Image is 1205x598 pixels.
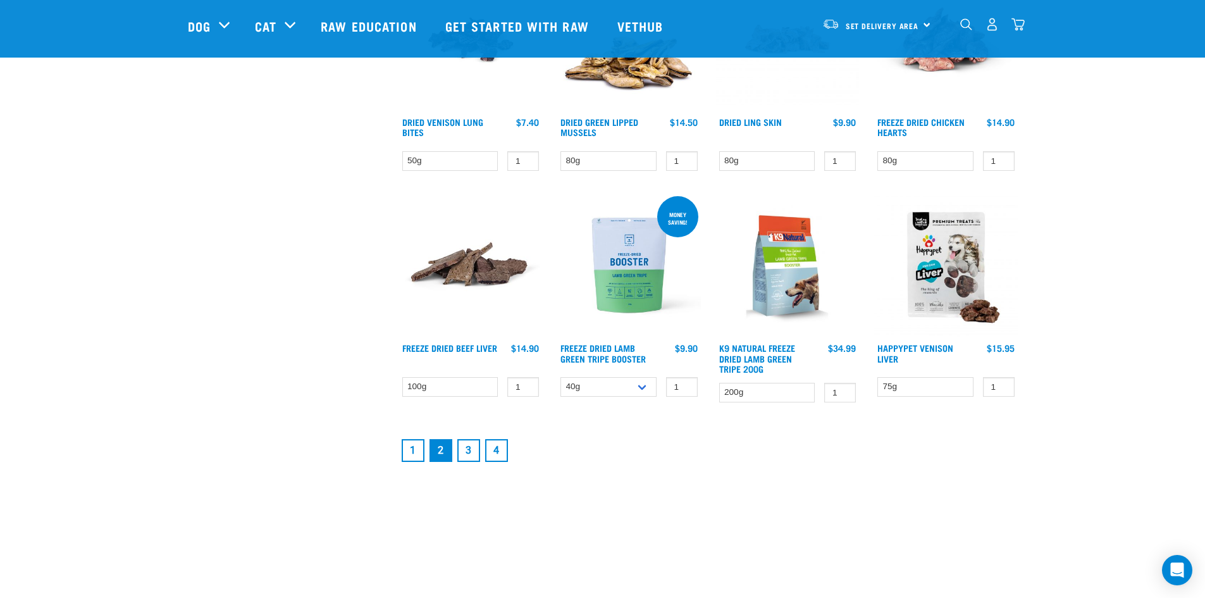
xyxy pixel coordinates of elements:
a: Get started with Raw [433,1,605,51]
img: van-moving.png [822,18,839,30]
a: Goto page 1 [402,439,424,462]
input: 1 [824,151,856,171]
a: Page 2 [429,439,452,462]
input: 1 [507,377,539,397]
div: $15.95 [987,343,1015,353]
img: Happy Pet Venison Liver New Package [874,194,1018,337]
div: $14.90 [987,117,1015,127]
img: home-icon-1@2x.png [960,18,972,30]
div: $9.90 [833,117,856,127]
a: Vethub [605,1,679,51]
a: Freeze Dried Beef Liver [402,346,497,350]
input: 1 [983,377,1015,397]
a: Dried Green Lipped Mussels [560,120,638,134]
div: Open Intercom Messenger [1162,555,1192,585]
input: 1 [666,151,698,171]
img: K9 Square [716,194,860,337]
div: $14.90 [511,343,539,353]
input: 1 [666,377,698,397]
div: $34.99 [828,343,856,353]
div: $9.90 [675,343,698,353]
div: Money saving! [657,205,698,232]
img: Freeze Dried Lamb Green Tripe [557,194,701,337]
img: Stack Of Freeze Dried Beef Liver For Pets [399,194,543,337]
a: Goto page 3 [457,439,480,462]
a: Cat [255,16,276,35]
a: Freeze Dried Chicken Hearts [877,120,965,134]
nav: pagination [399,437,1018,464]
img: home-icon@2x.png [1011,18,1025,31]
a: Raw Education [308,1,432,51]
div: $7.40 [516,117,539,127]
a: Happypet Venison Liver [877,346,953,360]
input: 1 [983,151,1015,171]
a: K9 Natural Freeze Dried Lamb Green Tripe 200g [719,346,795,370]
span: Set Delivery Area [846,23,919,28]
img: user.png [986,18,999,31]
div: $14.50 [670,117,698,127]
a: Freeze Dried Lamb Green Tripe Booster [560,346,646,360]
input: 1 [824,383,856,402]
a: Dried Ling Skin [719,120,782,124]
input: 1 [507,151,539,171]
a: Dried Venison Lung Bites [402,120,483,134]
a: Dog [188,16,211,35]
a: Goto page 4 [485,439,508,462]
